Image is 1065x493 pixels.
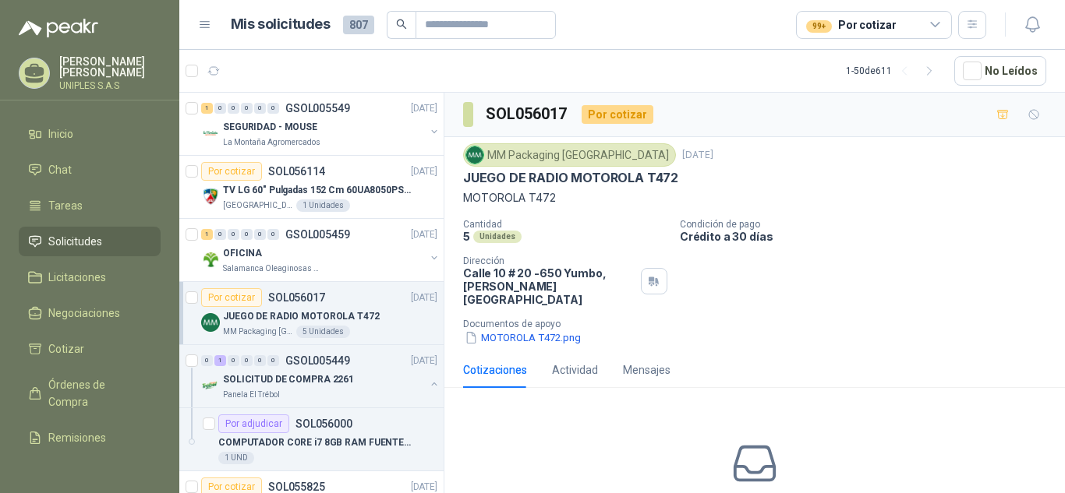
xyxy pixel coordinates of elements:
span: Solicitudes [48,233,102,250]
div: 0 [267,229,279,240]
span: Remisiones [48,429,106,446]
div: 0 [214,103,226,114]
div: 1 - 50 de 611 [846,58,942,83]
div: Mensajes [623,361,670,379]
p: La Montaña Agromercados [223,136,320,149]
div: 0 [254,229,266,240]
p: [DATE] [682,148,713,163]
span: 807 [343,16,374,34]
div: 99+ [806,20,832,33]
a: Órdenes de Compra [19,370,161,417]
a: 1 0 0 0 0 0 GSOL005459[DATE] Company LogoOFICINASalamanca Oleaginosas SAS [201,225,441,275]
p: SOL055825 [268,481,325,492]
div: Unidades [473,231,522,243]
p: Panela El Trébol [223,389,280,401]
p: GSOL005459 [285,229,350,240]
div: 0 [254,103,266,114]
div: Por cotizar [582,105,653,124]
p: [GEOGRAPHIC_DATA] [223,199,293,212]
a: Solicitudes [19,227,161,256]
img: Company Logo [201,124,220,143]
p: Documentos de apoyo [463,319,1059,329]
p: [DATE] [411,227,437,242]
span: Licitaciones [48,269,106,286]
p: [PERSON_NAME] [PERSON_NAME] [59,56,161,78]
div: 1 [201,229,213,240]
a: Tareas [19,191,161,220]
p: OFICINA [223,246,262,261]
p: GSOL005449 [285,355,350,366]
p: SOL056000 [295,418,352,429]
p: MOTOROLA T472 [463,189,1046,206]
h3: SOL056017 [486,102,569,126]
p: SOL056017 [268,292,325,303]
p: GSOL005549 [285,103,350,114]
a: Remisiones [19,423,161,453]
a: Cotizar [19,334,161,364]
div: MM Packaging [GEOGRAPHIC_DATA] [463,143,676,167]
p: Salamanca Oleaginosas SAS [223,262,321,275]
div: 5 Unidades [296,326,350,338]
img: Company Logo [201,250,220,269]
div: 0 [267,103,279,114]
p: 5 [463,230,470,243]
p: [DATE] [411,291,437,305]
a: 1 0 0 0 0 0 GSOL005549[DATE] Company LogoSEGURIDAD - MOUSELa Montaña Agromercados [201,99,441,149]
p: SOLICITUD DE COMPRA 2261 [223,372,354,387]
a: Chat [19,155,161,185]
div: 0 [228,229,239,240]
a: Inicio [19,119,161,149]
p: JUEGO DE RADIO MOTOROLA T472 [223,309,380,324]
div: Por cotizar [806,16,896,33]
img: Logo peakr [19,19,98,37]
span: Negociaciones [48,305,120,322]
a: Licitaciones [19,262,161,292]
p: SEGURIDAD - MOUSE [223,120,317,135]
div: 0 [228,103,239,114]
p: MM Packaging [GEOGRAPHIC_DATA] [223,326,293,338]
span: Tareas [48,197,83,214]
div: Actividad [552,361,598,379]
span: Inicio [48,125,73,143]
p: UNIPLES S.A.S [59,81,161,90]
p: Cantidad [463,219,667,230]
img: Company Logo [201,376,220,395]
a: Negociaciones [19,298,161,328]
p: TV LG 60" Pulgadas 152 Cm 60UA8050PSA 4K-UHD Smart TV con IA [223,183,417,198]
span: Chat [48,161,72,178]
div: 0 [241,355,253,366]
h1: Mis solicitudes [231,13,331,36]
p: JUEGO DE RADIO MOTOROLA T472 [463,170,678,186]
div: 1 UND [218,452,254,464]
button: No Leídos [954,56,1046,86]
div: Por cotizar [201,288,262,307]
a: Por cotizarSOL056114[DATE] Company LogoTV LG 60" Pulgadas 152 Cm 60UA8050PSA 4K-UHD Smart TV con ... [179,156,444,219]
span: search [396,19,407,30]
div: Por cotizar [201,162,262,181]
button: MOTOROLA T472.png [463,329,582,346]
div: 1 Unidades [296,199,350,212]
div: 1 [201,103,213,114]
div: 0 [241,229,253,240]
div: 0 [254,355,266,366]
div: 0 [267,355,279,366]
div: 1 [214,355,226,366]
div: 0 [201,355,213,366]
p: [DATE] [411,354,437,368]
div: Por adjudicar [218,414,289,433]
img: Company Logo [201,313,220,332]
div: 0 [228,355,239,366]
p: COMPUTADOR CORE i7 8GB RAM FUENTE 8GB RAM FUENTE 80 PLUS DE 1 TERA [218,435,412,450]
div: 0 [241,103,253,114]
img: Company Logo [201,187,220,206]
div: 0 [214,229,226,240]
p: Dirección [463,255,635,266]
img: Company Logo [466,146,483,164]
p: [DATE] [411,164,437,179]
p: Condición de pago [680,219,1059,230]
p: SOL056114 [268,166,325,177]
span: Órdenes de Compra [48,376,146,410]
p: Crédito a 30 días [680,230,1059,243]
span: Cotizar [48,340,84,357]
a: Por cotizarSOL056017[DATE] Company LogoJUEGO DE RADIO MOTOROLA T472MM Packaging [GEOGRAPHIC_DATA]... [179,282,444,345]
